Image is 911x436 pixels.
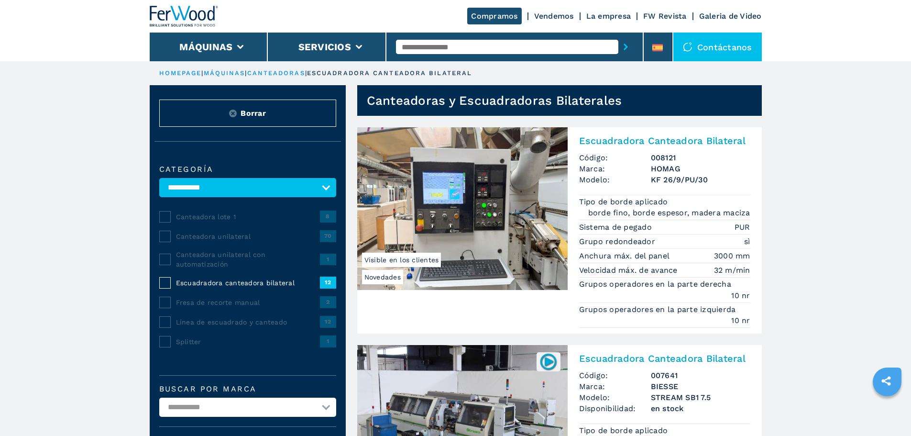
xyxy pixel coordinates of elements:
p: Grupo redondeador [579,236,658,247]
span: Modelo: [579,174,651,185]
button: Servicios [298,41,351,53]
a: HOMEPAGE [159,69,202,77]
span: Visible en los clientes [362,253,441,267]
a: Compramos [467,8,521,24]
a: Galeria de Video [699,11,762,21]
p: Velocidad máx. de avance [579,265,680,276]
img: 007641 [539,352,558,371]
span: 12 [320,316,336,327]
span: 12 [320,277,336,288]
p: Anchura máx. del panel [579,251,672,261]
button: ResetBorrar [159,100,336,127]
span: Fresa de recorte manual [176,298,320,307]
img: Escuadradora Canteadora Bilateral HOMAG KF 26/9/PU/30 [357,127,568,290]
span: Marca: [579,163,651,174]
em: 3000 mm [714,250,750,261]
a: sharethis [874,369,898,393]
span: en stock [651,403,750,414]
span: Código: [579,370,651,381]
span: Marca: [579,381,651,392]
span: Canteadora unilateral con automatización [176,250,320,269]
em: 10 nr [731,290,750,301]
span: 1 [320,254,336,265]
a: FW Revista [643,11,687,21]
label: categoría [159,166,336,173]
div: Contáctanos [673,33,762,61]
h3: HOMAG [651,163,750,174]
span: Borrar [241,108,266,119]
p: Tipo de borde aplicado [579,425,670,436]
span: Novedades [362,270,403,284]
span: Modelo: [579,392,651,403]
h3: 008121 [651,152,750,163]
p: Tipo de borde aplicado [579,197,670,207]
a: canteadoras [247,69,305,77]
img: Contáctanos [683,42,692,52]
em: borde fino, borde espesor, madera maciza [588,207,750,218]
p: Grupos operadores en la parte derecha [579,279,734,290]
h3: KF 26/9/PU/30 [651,174,750,185]
span: Línea de escuadrado y canteado [176,317,320,327]
span: 70 [320,230,336,242]
span: Escuadradora canteadora bilateral [176,278,320,288]
button: Máquinas [179,41,232,53]
img: Ferwood [150,6,219,27]
iframe: Chat [870,393,904,429]
em: PUR [735,222,750,233]
h3: STREAM SB1 7.5 [651,392,750,403]
span: Canteadora lote 1 [176,212,320,222]
h1: Canteadoras y Escuadradoras Bilaterales [367,93,622,108]
em: sì [744,236,750,247]
span: | [245,69,247,77]
h2: Escuadradora Canteadora Bilateral [579,135,750,146]
em: 32 m/min [714,265,750,276]
span: Código: [579,152,651,163]
p: escuadradora canteadora bilateral [307,69,472,78]
p: Sistema de pegado [579,222,655,233]
a: Escuadradora Canteadora Bilateral HOMAG KF 26/9/PU/30NovedadesVisible en los clientesEscuadradora... [357,127,762,334]
span: | [201,69,203,77]
label: Buscar por marca [159,385,336,393]
a: La empresa [586,11,631,21]
a: máquinas [204,69,245,77]
span: Disponibilidad: [579,403,651,414]
h2: Escuadradora Canteadora Bilateral [579,353,750,364]
h3: 007641 [651,370,750,381]
span: Canteadora unilateral [176,232,320,241]
span: Splitter [176,337,320,347]
span: 8 [320,211,336,222]
img: Reset [229,110,237,117]
span: | [305,69,307,77]
h3: BIESSE [651,381,750,392]
p: Grupos operadores en la parte izquierda [579,304,738,315]
em: 10 nr [731,315,750,326]
button: submit-button [618,36,633,58]
span: 2 [320,296,336,308]
a: Vendemos [534,11,574,21]
span: 1 [320,335,336,347]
